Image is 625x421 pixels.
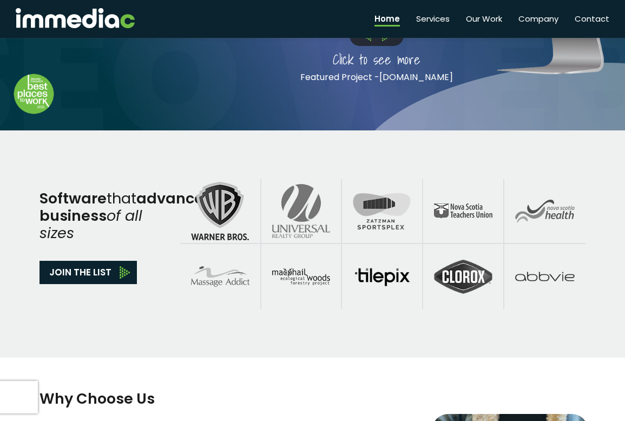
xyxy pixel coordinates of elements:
[342,267,422,286] img: tilepixLogo.png
[16,8,135,28] img: immediac
[40,206,142,243] span: of all sizes
[416,8,450,27] a: Services
[180,266,260,287] img: massageAddictLogo.png
[107,188,136,208] span: that
[518,8,558,27] a: Company
[466,8,502,27] a: Our Work
[342,191,422,231] img: sportsplexLogo.png
[261,268,341,285] img: macphailLogo.png
[40,261,137,284] a: JOIN THE LIST
[504,272,585,281] img: abbvieLogo.png
[14,74,54,114] img: Down
[379,71,453,83] a: [DOMAIN_NAME]
[40,389,155,409] span: Why Choose Us
[374,8,400,27] a: Home
[575,8,609,27] a: Contact
[423,259,503,294] img: Clorox-logo.png
[40,190,164,242] h2: Software advances business
[504,200,585,222] img: nsHealthLogo.png
[180,182,260,240] img: Warner_Bros._logo.png
[264,49,489,70] p: Click to see more
[264,70,489,84] p: Featured Project -
[261,184,341,238] img: universalLogo.png
[423,203,503,218] img: nstuLogo.png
